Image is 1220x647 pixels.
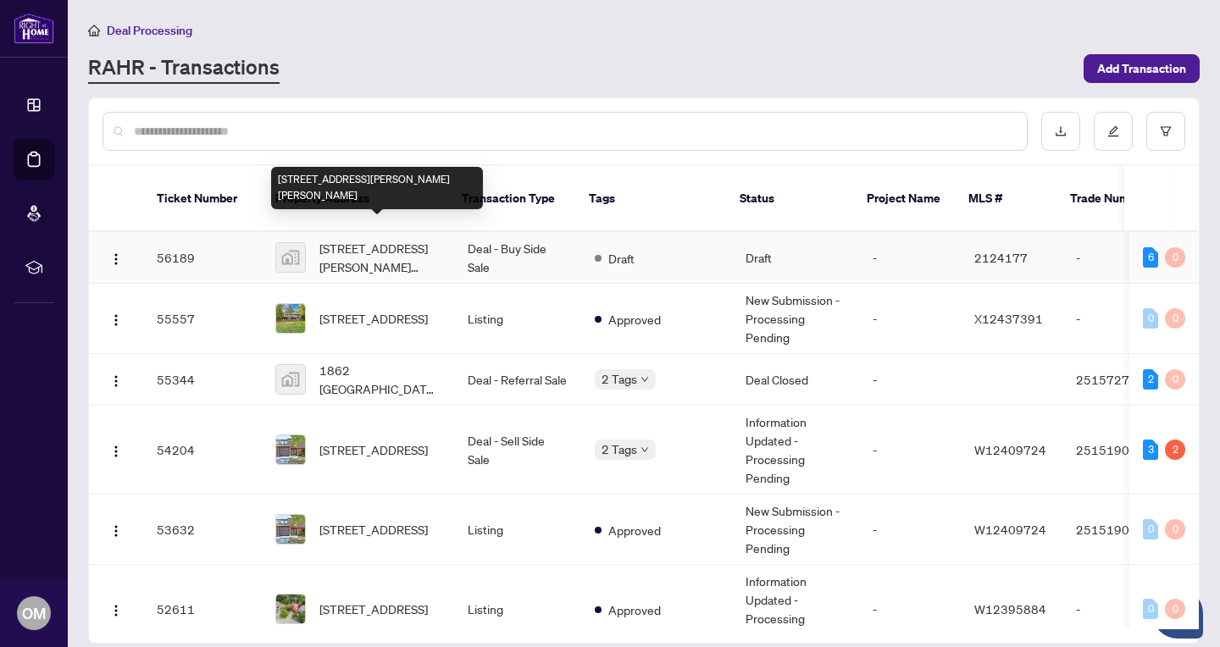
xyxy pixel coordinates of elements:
[276,594,305,623] img: thumbnail-img
[88,53,280,84] a: RAHR - Transactions
[1062,232,1181,284] td: -
[103,516,130,543] button: Logo
[109,252,123,266] img: Logo
[640,375,649,384] span: down
[319,520,428,539] span: [STREET_ADDRESS]
[974,311,1043,326] span: X12437391
[319,361,441,398] span: 1862 [GEOGRAPHIC_DATA], [GEOGRAPHIC_DATA], [GEOGRAPHIC_DATA], [GEOGRAPHIC_DATA]
[271,167,483,209] div: [STREET_ADDRESS][PERSON_NAME][PERSON_NAME]
[109,374,123,388] img: Logo
[276,515,305,544] img: thumbnail-img
[1143,369,1158,390] div: 2
[1143,440,1158,460] div: 3
[319,600,428,618] span: [STREET_ADDRESS]
[1165,440,1185,460] div: 2
[1062,284,1181,354] td: -
[859,406,961,495] td: -
[88,25,100,36] span: home
[575,166,726,232] th: Tags
[608,521,661,539] span: Approved
[103,244,130,271] button: Logo
[262,166,448,232] th: Property Address
[732,406,859,495] td: Information Updated - Processing Pending
[859,354,961,406] td: -
[1143,247,1158,268] div: 6
[454,495,581,565] td: Listing
[1143,519,1158,539] div: 0
[1165,308,1185,329] div: 0
[454,406,581,495] td: Deal - Sell Side Sale
[1165,369,1185,390] div: 0
[143,495,262,565] td: 53632
[1165,247,1185,268] div: 0
[1143,599,1158,619] div: 0
[1084,54,1200,83] button: Add Transaction
[1041,112,1080,151] button: download
[143,166,262,232] th: Ticket Number
[109,604,123,617] img: Logo
[276,243,305,272] img: thumbnail-img
[602,369,637,389] span: 2 Tags
[1165,599,1185,619] div: 0
[726,166,853,232] th: Status
[319,309,428,328] span: [STREET_ADDRESS]
[859,495,961,565] td: -
[109,524,123,538] img: Logo
[103,595,130,622] button: Logo
[602,440,637,459] span: 2 Tags
[319,239,441,276] span: [STREET_ADDRESS][PERSON_NAME][PERSON_NAME]
[143,284,262,354] td: 55557
[1062,354,1181,406] td: 2515727
[732,232,859,284] td: Draft
[859,284,961,354] td: -
[732,354,859,406] td: Deal Closed
[22,601,46,625] span: OM
[276,304,305,333] img: thumbnail-img
[103,436,130,463] button: Logo
[14,13,54,44] img: logo
[103,305,130,332] button: Logo
[143,354,262,406] td: 55344
[608,249,635,268] span: Draft
[1165,519,1185,539] div: 0
[276,435,305,464] img: thumbnail-img
[103,366,130,393] button: Logo
[107,23,192,38] span: Deal Processing
[454,232,581,284] td: Deal - Buy Side Sale
[974,601,1046,617] span: W12395884
[109,313,123,327] img: Logo
[955,166,1056,232] th: MLS #
[608,600,661,619] span: Approved
[454,284,581,354] td: Listing
[1107,125,1119,137] span: edit
[608,310,661,329] span: Approved
[974,250,1028,265] span: 2124177
[1062,406,1181,495] td: 2515190
[319,440,428,459] span: [STREET_ADDRESS]
[974,442,1046,457] span: W12409724
[974,522,1046,537] span: W12409724
[1062,495,1181,565] td: 2515190
[1055,125,1067,137] span: download
[454,354,581,406] td: Deal - Referral Sale
[109,445,123,458] img: Logo
[448,166,575,232] th: Transaction Type
[732,495,859,565] td: New Submission - Processing Pending
[1056,166,1175,232] th: Trade Number
[853,166,955,232] th: Project Name
[732,284,859,354] td: New Submission - Processing Pending
[1097,55,1186,82] span: Add Transaction
[640,445,649,454] span: down
[143,406,262,495] td: 54204
[143,232,262,284] td: 56189
[859,232,961,284] td: -
[276,365,305,394] img: thumbnail-img
[1143,308,1158,329] div: 0
[1094,112,1133,151] button: edit
[1160,125,1172,137] span: filter
[1146,112,1185,151] button: filter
